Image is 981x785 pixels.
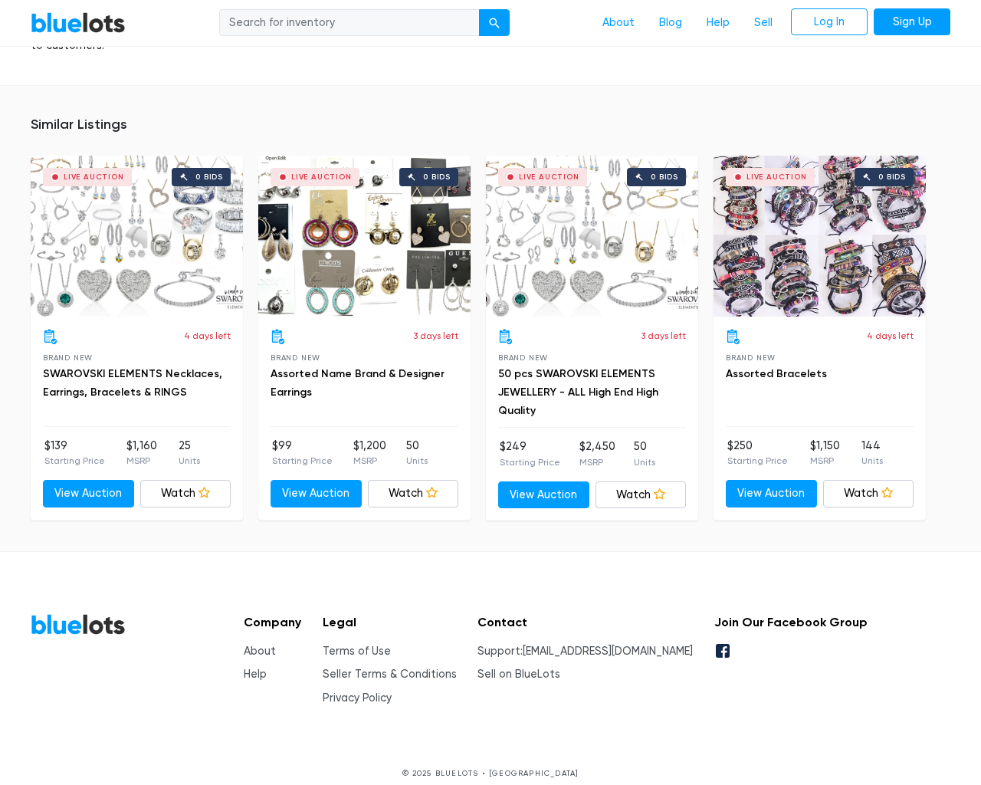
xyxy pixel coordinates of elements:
[353,438,386,468] li: $1,200
[43,353,93,362] span: Brand New
[579,455,615,469] p: MSRP
[43,367,222,399] a: SWAROVSKI ELEMENTS Necklaces, Earrings, Bracelets & RINGS
[44,438,105,468] li: $139
[291,173,352,181] div: Live Auction
[244,615,301,629] h5: Company
[523,645,693,658] a: [EMAIL_ADDRESS][DOMAIN_NAME]
[126,454,157,468] p: MSRP
[31,156,243,317] a: Live Auction 0 bids
[726,353,776,362] span: Brand New
[861,438,883,468] li: 144
[519,173,579,181] div: Live Auction
[727,454,788,468] p: Starting Price
[271,367,445,399] a: Assorted Name Brand & Designer Earrings
[714,156,926,317] a: Live Auction 0 bids
[861,454,883,468] p: Units
[823,480,914,507] a: Watch
[323,668,457,681] a: Seller Terms & Conditions
[726,367,827,380] a: Assorted Bracelets
[179,454,200,468] p: Units
[413,329,458,343] p: 3 days left
[406,438,428,468] li: 50
[31,613,126,636] a: BlueLots
[477,643,693,660] li: Support:
[184,329,231,343] p: 4 days left
[874,8,950,36] a: Sign Up
[423,173,451,181] div: 0 bids
[140,480,231,507] a: Watch
[867,329,914,343] p: 4 days left
[64,173,124,181] div: Live Auction
[44,454,105,468] p: Starting Price
[634,438,655,469] li: 50
[651,173,678,181] div: 0 bids
[579,438,615,469] li: $2,450
[271,480,362,507] a: View Auction
[272,454,333,468] p: Starting Price
[31,117,950,133] h5: Similar Listings
[500,438,560,469] li: $249
[323,691,392,705] a: Privacy Policy
[746,173,807,181] div: Live Auction
[195,173,223,181] div: 0 bids
[590,8,647,38] a: About
[595,481,687,509] a: Watch
[477,668,560,681] a: Sell on BlueLots
[43,480,134,507] a: View Auction
[634,455,655,469] p: Units
[406,454,428,468] p: Units
[714,615,868,629] h5: Join Our Facebook Group
[368,480,459,507] a: Watch
[647,8,694,38] a: Blog
[810,438,840,468] li: $1,150
[31,11,126,34] a: BlueLots
[272,438,333,468] li: $99
[791,8,868,36] a: Log In
[498,481,589,509] a: View Auction
[742,8,785,38] a: Sell
[878,173,906,181] div: 0 bids
[353,454,386,468] p: MSRP
[271,353,320,362] span: Brand New
[126,438,157,468] li: $1,160
[244,645,276,658] a: About
[31,767,950,779] p: © 2025 BLUELOTS • [GEOGRAPHIC_DATA]
[477,615,693,629] h5: Contact
[258,156,471,317] a: Live Auction 0 bids
[219,9,480,37] input: Search for inventory
[323,645,391,658] a: Terms of Use
[498,353,548,362] span: Brand New
[498,367,658,417] a: 50 pcs SWAROVSKI ELEMENTS JEWELLERY - ALL High End High Quality
[500,455,560,469] p: Starting Price
[486,156,698,317] a: Live Auction 0 bids
[323,615,457,629] h5: Legal
[694,8,742,38] a: Help
[727,438,788,468] li: $250
[726,480,817,507] a: View Auction
[810,454,840,468] p: MSRP
[244,668,267,681] a: Help
[179,438,200,468] li: 25
[641,329,686,343] p: 3 days left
